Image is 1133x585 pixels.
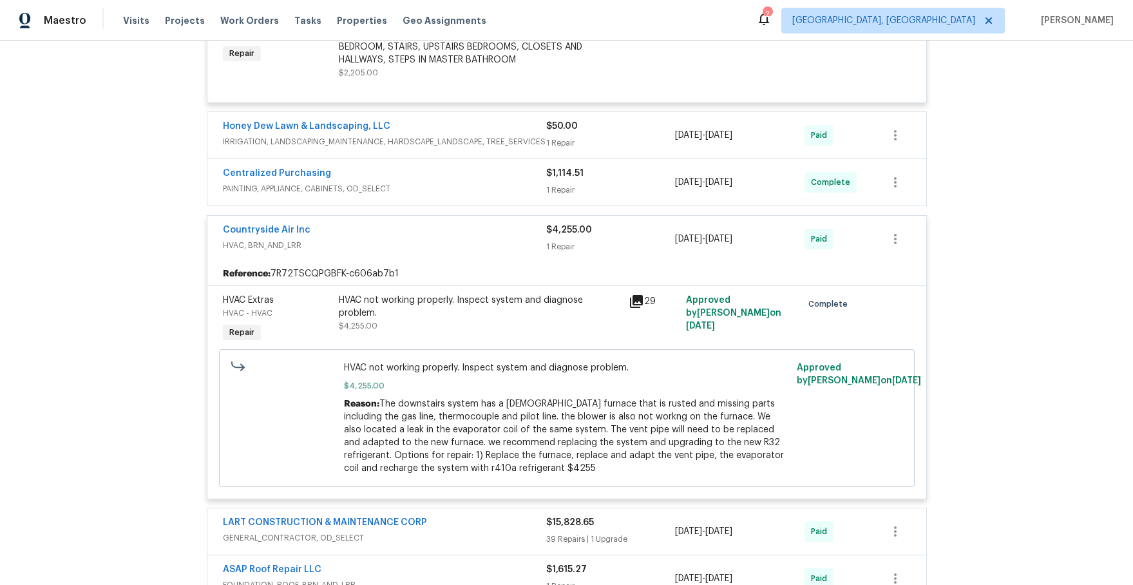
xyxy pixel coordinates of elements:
[223,267,271,280] b: Reference:
[675,525,732,538] span: -
[705,131,732,140] span: [DATE]
[223,169,331,178] a: Centralized Purchasing
[675,574,702,583] span: [DATE]
[892,376,921,385] span: [DATE]
[811,176,855,189] span: Complete
[224,47,260,60] span: Repair
[675,129,732,142] span: -
[344,361,789,374] span: HVAC not working properly. Inspect system and diagnose problem.
[675,235,702,244] span: [DATE]
[339,69,378,77] span: $2,205.00
[811,525,832,538] span: Paid
[223,239,546,252] span: HVAC, BRN_AND_LRR
[223,309,272,317] span: HVAC - HVAC
[705,235,732,244] span: [DATE]
[705,574,732,583] span: [DATE]
[546,169,584,178] span: $1,114.51
[344,379,789,392] span: $4,255.00
[344,399,379,408] span: Reason:
[337,14,387,27] span: Properties
[546,184,676,197] div: 1 Repair
[223,182,546,195] span: PAINTING, APPLIANCE, CABINETS, OD_SELECT
[546,225,592,235] span: $4,255.00
[223,296,274,305] span: HVAC Extras
[629,294,679,309] div: 29
[546,240,676,253] div: 1 Repair
[686,321,715,331] span: [DATE]
[675,131,702,140] span: [DATE]
[546,518,594,527] span: $15,828.65
[223,565,321,574] a: ASAP Roof Repair LLC
[403,14,486,27] span: Geo Assignments
[207,262,926,285] div: 7R72TSCQPGBFK-c606ab7b1
[808,298,853,311] span: Complete
[763,8,772,21] div: 2
[223,518,427,527] a: LART CONSTRUCTION & MAINTENANCE CORP
[705,178,732,187] span: [DATE]
[797,363,921,385] span: Approved by [PERSON_NAME] on
[675,178,702,187] span: [DATE]
[811,233,832,245] span: Paid
[220,14,279,27] span: Work Orders
[123,14,149,27] span: Visits
[223,225,310,235] a: Countryside Air Inc
[792,14,975,27] span: [GEOGRAPHIC_DATA], [GEOGRAPHIC_DATA]
[223,532,546,544] span: GENERAL_CONTRACTOR, OD_SELECT
[546,137,676,149] div: 1 Repair
[675,176,732,189] span: -
[344,399,784,473] span: The downstairs system has a [DEMOGRAPHIC_DATA] furnace that is rusted and missing parts including...
[811,572,832,585] span: Paid
[546,122,578,131] span: $50.00
[339,294,621,320] div: HVAC not working properly. Inspect system and diagnose problem.
[546,533,676,546] div: 39 Repairs | 1 Upgrade
[339,322,377,330] span: $4,255.00
[705,527,732,536] span: [DATE]
[224,326,260,339] span: Repair
[546,565,587,574] span: $1,615.27
[1036,14,1114,27] span: [PERSON_NAME]
[675,233,732,245] span: -
[811,129,832,142] span: Paid
[44,14,86,27] span: Maestro
[294,16,321,25] span: Tasks
[223,122,390,131] a: Honey Dew Lawn & Landscaping, LLC
[165,14,205,27] span: Projects
[686,296,781,331] span: Approved by [PERSON_NAME] on
[675,572,732,585] span: -
[675,527,702,536] span: [DATE]
[223,135,546,148] span: IRRIGATION, LANDSCAPING_MAINTENANCE, HARDSCAPE_LANDSCAPE, TREE_SERVICES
